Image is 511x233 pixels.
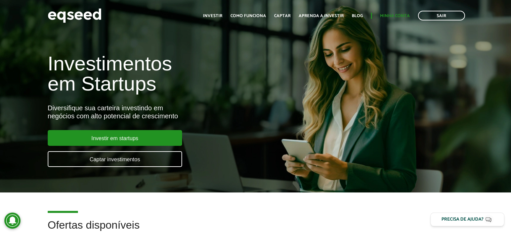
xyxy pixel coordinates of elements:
div: Diversifique sua carteira investindo em negócios com alto potencial de crescimento [48,104,293,120]
a: Investir [203,14,222,18]
img: EqSeed [48,7,101,24]
a: Investir em startups [48,130,182,146]
a: Sair [418,11,465,20]
a: Captar investimentos [48,151,182,167]
a: Blog [352,14,363,18]
a: Aprenda a investir [299,14,344,18]
a: Minha conta [380,14,410,18]
h1: Investimentos em Startups [48,54,293,94]
a: Como funciona [230,14,266,18]
a: Captar [274,14,291,18]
